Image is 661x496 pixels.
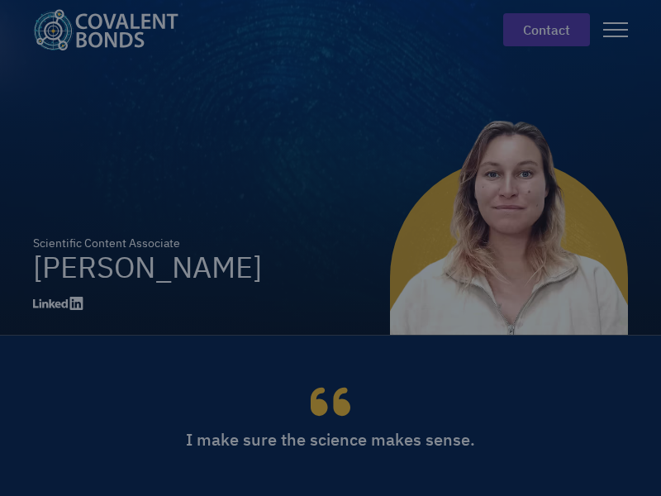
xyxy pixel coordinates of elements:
img: Skye Nijman [390,97,628,335]
div: Scientific Content Associate [33,235,262,252]
div: I make sure the science makes sense. [186,428,475,451]
a: contact [503,13,590,46]
h1: [PERSON_NAME] [33,252,262,282]
img: Covalent Bonds White / Teal Logo [33,9,178,50]
a: home [33,9,192,50]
